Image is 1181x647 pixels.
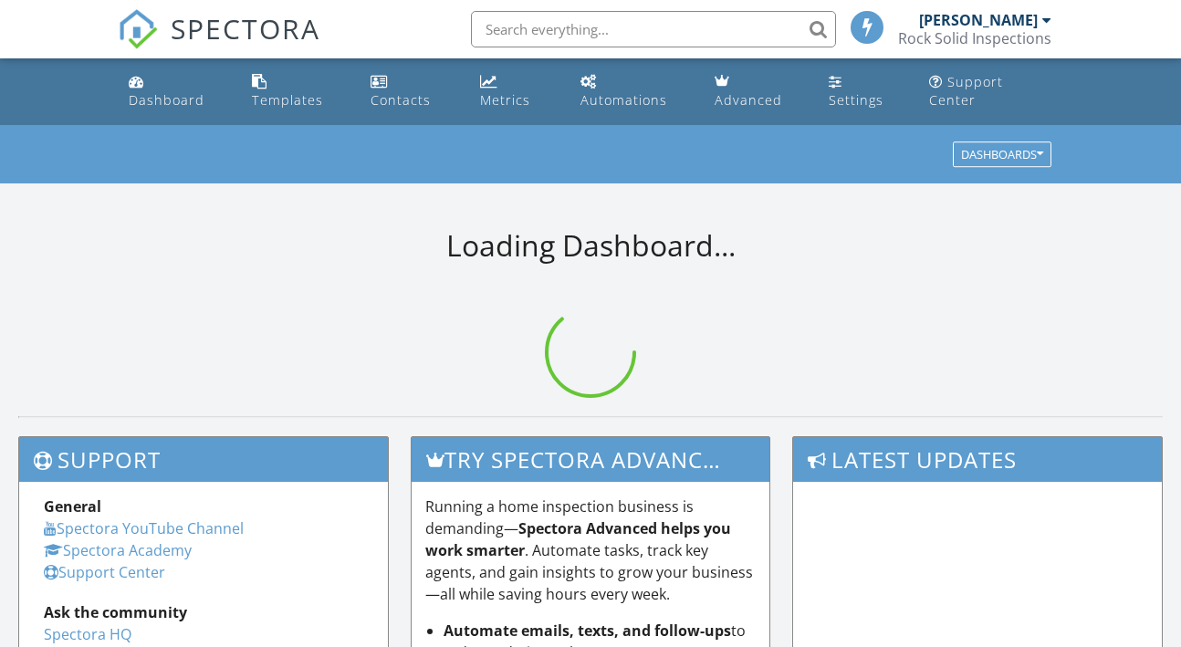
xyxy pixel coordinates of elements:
div: Ask the community [44,601,363,623]
img: The Best Home Inspection Software - Spectora [118,9,158,49]
strong: Spectora Advanced helps you work smarter [425,518,731,560]
div: Advanced [715,91,782,109]
div: Metrics [480,91,530,109]
p: Running a home inspection business is demanding— . Automate tasks, track key agents, and gain ins... [425,496,756,605]
div: Dashboard [129,91,204,109]
a: Automations (Basic) [573,66,694,118]
div: Settings [829,91,883,109]
button: Dashboards [953,142,1051,168]
div: Rock Solid Inspections [898,29,1051,47]
a: Dashboard [121,66,230,118]
a: Spectora Academy [44,540,192,560]
a: Spectora YouTube Channel [44,518,244,538]
a: Settings [821,66,907,118]
h3: Try spectora advanced [DATE] [412,437,769,482]
div: Contacts [371,91,431,109]
div: Dashboards [961,149,1043,162]
a: SPECTORA [118,25,320,63]
strong: General [44,496,101,517]
div: Templates [252,91,323,109]
h3: Latest Updates [793,437,1162,482]
div: Automations [580,91,667,109]
a: Support Center [922,66,1059,118]
a: Contacts [363,66,458,118]
a: Advanced [707,66,807,118]
h3: Support [19,437,388,482]
div: Support Center [929,73,1003,109]
div: [PERSON_NAME] [919,11,1038,29]
span: SPECTORA [171,9,320,47]
a: Metrics [473,66,558,118]
strong: Automate emails, texts, and follow-ups [444,621,731,641]
a: Spectora HQ [44,624,131,644]
a: Templates [245,66,349,118]
input: Search everything... [471,11,836,47]
a: Support Center [44,562,165,582]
